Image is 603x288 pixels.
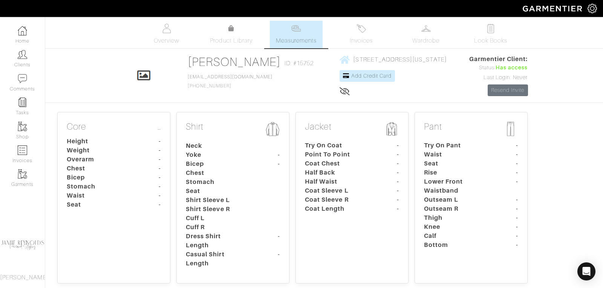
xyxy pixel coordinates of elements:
[305,121,399,138] p: Jacket
[251,159,286,169] dt: -
[418,195,489,204] dt: Outseam L
[469,64,528,72] div: Status:
[418,204,489,213] dt: Outseam R
[61,182,132,191] dt: Stomach
[588,4,597,13] img: gear-icon-white-bd11855cb880d31180b6d7d6211b90ccbf57a29d726f0c71d8c61bd08dd39cc2.png
[61,200,132,209] dt: Seat
[384,121,399,136] img: msmt-jacket-icon-80010867aa4725b62b9a09ffa5103b2b3040b5cb37876859cbf8e78a4e2258a7.png
[418,150,489,159] dt: Waist
[418,141,489,150] dt: Try On Pant
[370,141,405,150] dt: -
[61,137,132,146] dt: Height
[18,122,27,131] img: garments-icon-b7da505a4dc4fd61783c78ac3ca0ef83fa9d6f193b1c9dc38574b1d14d53ca28.png
[251,150,286,159] dt: -
[418,241,489,250] dt: Bottom
[299,141,370,150] dt: Try On Coat
[519,2,588,15] img: garmentier-logo-header-white-b43fb05a5012e4ada735d5af1a66efaba907eab6374d6393d1fbf88cb4ef424d.png
[180,250,251,268] dt: Casual Shirt Length
[180,178,251,187] dt: Stomach
[18,169,27,179] img: garments-icon-b7da505a4dc4fd61783c78ac3ca0ef83fa9d6f193b1c9dc38574b1d14d53ca28.png
[162,24,171,33] img: basicinfo-40fd8af6dae0f16599ec9e87c0ef1c0a1fdea2edbe929e3d69a839185d80c458.svg
[180,214,251,223] dt: Cuff L
[418,213,489,222] dt: Thigh
[132,191,167,200] dt: -
[370,168,405,177] dt: -
[285,59,314,68] span: ID: #15752
[350,36,373,45] span: Invoices
[486,24,496,33] img: todo-9ac3debb85659649dc8f770b8b6100bb5dab4b48dedcbae339e5042a72dfd3cc.svg
[340,70,395,82] a: Add Credit Card
[474,36,508,45] span: Look Books
[132,164,167,173] dt: -
[370,159,405,168] dt: -
[299,195,370,204] dt: Coat Sleeve R
[158,121,161,132] a: …
[140,21,193,48] a: Overview
[132,200,167,209] dt: -
[418,159,489,168] dt: Seat
[132,146,167,155] dt: -
[132,137,167,146] dt: -
[180,141,251,150] dt: Neck
[18,26,27,35] img: dashboard-icon-dbcd8f5a0b271acd01030246c82b418ddd0df26cd7fceb0bd07c9910d44c42f6.png
[496,64,528,72] span: Has access
[418,168,489,177] dt: Rise
[18,74,27,83] img: comment-icon-a0a6a9ef722e966f86d9cbdc48e553b5cf19dbc54f86b18d962a5391bc8f6eb6.png
[154,36,179,45] span: Overview
[132,173,167,182] dt: -
[265,121,280,137] img: msmt-shirt-icon-3af304f0b202ec9cb0a26b9503a50981a6fda5c95ab5ec1cadae0dbe11e5085a.png
[210,36,253,45] span: Product Library
[489,231,524,241] dt: -
[489,204,524,213] dt: -
[418,222,489,231] dt: Knee
[412,36,439,45] span: Wardrobe
[180,187,251,196] dt: Seat
[67,121,161,134] p: Core
[335,21,387,48] a: Invoices
[180,196,251,205] dt: Shirt Sleeve L
[61,155,132,164] dt: Overarm
[180,159,251,169] dt: Bicep
[180,150,251,159] dt: Yoke
[340,55,447,64] a: [STREET_ADDRESS][US_STATE]
[489,159,524,168] dt: -
[188,74,272,89] span: [PHONE_NUMBER]
[469,74,528,82] div: Last Login: Never
[489,150,524,159] dt: -
[299,159,370,168] dt: Coat Chest
[399,21,452,48] a: Wardrobe
[180,169,251,178] dt: Chest
[251,232,286,250] dt: -
[61,173,132,182] dt: Bicep
[61,146,132,155] dt: Weight
[251,250,286,268] dt: -
[61,164,132,173] dt: Chest
[299,168,370,177] dt: Half Back
[180,223,251,232] dt: Cuff R
[577,262,595,280] div: Open Intercom Messenger
[503,121,518,136] img: msmt-pant-icon-b5f0be45518e7579186d657110a8042fb0a286fe15c7a31f2bf2767143a10412.png
[188,55,281,69] a: [PERSON_NAME]
[370,204,405,213] dt: -
[488,84,528,96] a: Resend Invite
[489,241,524,250] dt: -
[370,195,405,204] dt: -
[370,177,405,186] dt: -
[370,150,405,159] dt: -
[132,155,167,164] dt: -
[299,177,370,186] dt: Half Waist
[489,222,524,231] dt: -
[61,191,132,200] dt: Waist
[186,121,280,138] p: Shirt
[489,195,524,204] dt: -
[351,73,392,79] span: Add Credit Card
[489,141,524,150] dt: -
[270,21,323,48] a: Measurements
[370,186,405,195] dt: -
[418,177,489,195] dt: Lower Front Waistband
[418,231,489,241] dt: Calf
[357,24,366,33] img: orders-27d20c2124de7fd6de4e0e44c1d41de31381a507db9b33961299e4e07d508b8c.svg
[132,182,167,191] dt: -
[18,98,27,107] img: reminder-icon-8004d30b9f0a5d33ae49ab947aed9ed385cf756f9e5892f1edd6e32f2345188e.png
[424,121,518,138] p: Pant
